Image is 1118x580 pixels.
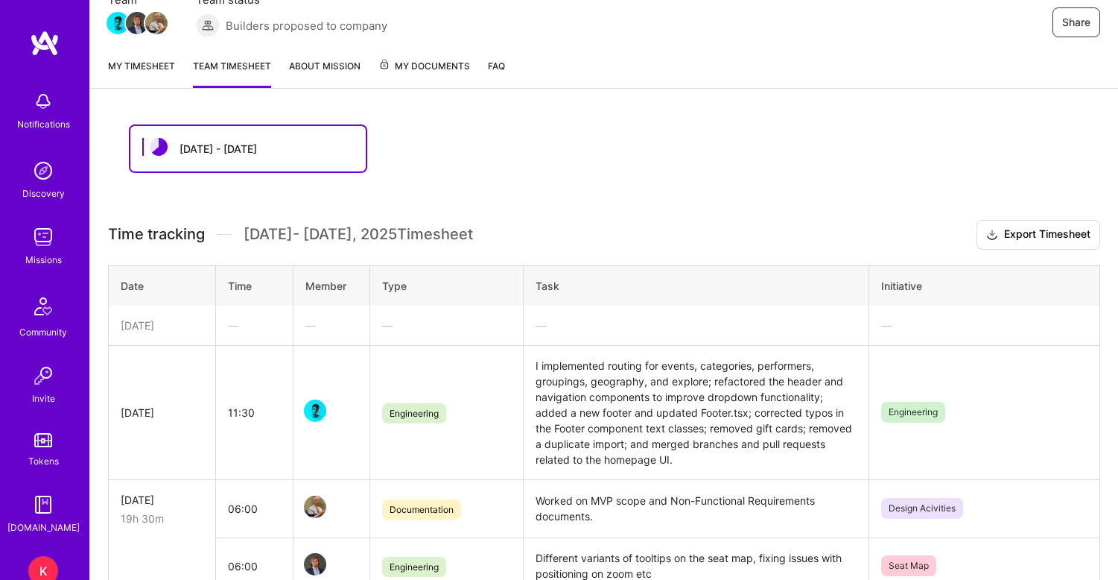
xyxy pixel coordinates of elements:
[216,479,293,538] td: 06:00
[121,405,203,420] div: [DATE]
[28,86,58,116] img: bell
[28,156,58,186] img: discovery
[382,318,511,333] div: —
[34,433,52,447] img: tokens
[304,400,326,422] img: Team Member Avatar
[126,12,148,34] img: Team Member Avatar
[28,453,59,469] div: Tokens
[121,318,203,333] div: [DATE]
[30,30,60,57] img: logo
[28,361,58,391] img: Invite
[305,398,325,423] a: Team Member Avatar
[107,12,129,34] img: Team Member Avatar
[382,403,446,423] span: Engineering
[145,12,168,34] img: Team Member Avatar
[28,222,58,252] img: teamwork
[19,324,67,340] div: Community
[305,494,325,520] a: Team Member Avatar
[289,58,361,88] a: About Mission
[304,553,326,576] img: Team Member Avatar
[986,227,998,243] i: icon Download
[226,18,387,34] span: Builders proposed to company
[378,58,470,88] a: My Documents
[869,265,1100,306] th: Initiative
[488,58,505,88] a: FAQ
[109,265,216,306] th: Date
[524,479,869,538] td: Worked on MVP scope and Non-Functional Requirements documents.
[147,10,166,36] a: Team Member Avatar
[976,220,1100,250] button: Export Timesheet
[293,265,369,306] th: Member
[7,520,80,535] div: [DOMAIN_NAME]
[304,496,326,518] img: Team Member Avatar
[881,555,936,576] span: Seat Map
[881,318,1087,333] div: —
[881,498,963,519] span: Design Acivities
[524,265,869,306] th: Task
[25,252,62,268] div: Missions
[22,186,65,201] div: Discovery
[216,265,293,306] th: Time
[524,345,869,479] td: I implemented routing for events, categories, performers, groupings, geography, and explore; refa...
[28,490,58,520] img: guide book
[193,58,271,88] a: Team timesheet
[228,318,280,333] div: —
[536,318,857,333] div: —
[17,116,70,132] div: Notifications
[121,492,203,508] div: [DATE]
[382,557,446,577] span: Engineering
[1052,7,1100,37] button: Share
[216,345,293,479] td: 11:30
[127,10,147,36] a: Team Member Avatar
[180,141,257,157] div: [DATE] - [DATE]
[881,402,945,423] span: Engineering
[32,391,55,406] div: Invite
[108,10,127,36] a: Team Member Avatar
[378,58,470,75] span: My Documents
[150,138,168,156] img: status icon
[121,511,203,526] div: 19h 30m
[369,265,523,306] th: Type
[382,499,461,520] span: Documentation
[108,58,175,88] a: My timesheet
[305,552,325,577] a: Team Member Avatar
[1062,15,1090,30] span: Share
[196,13,220,37] img: Builders proposed to company
[25,289,61,324] img: Community
[108,225,205,244] span: Time tracking
[244,225,473,244] span: [DATE] - [DATE] , 2025 Timesheet
[305,318,358,333] div: —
